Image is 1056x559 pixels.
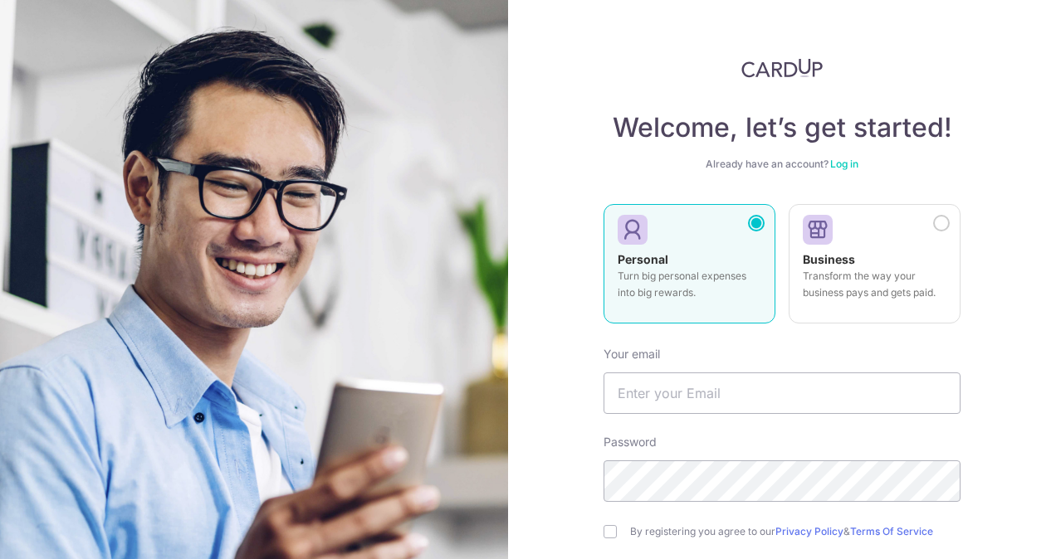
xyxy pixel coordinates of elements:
a: Privacy Policy [775,525,843,537]
img: CardUp Logo [741,58,823,78]
strong: Personal [618,252,668,266]
label: Password [604,434,657,450]
div: Already have an account? [604,158,961,171]
label: By registering you agree to our & [630,525,961,538]
strong: Business [803,252,855,266]
a: Terms Of Service [850,525,933,537]
p: Transform the way your business pays and gets paid. [803,268,946,301]
a: Log in [830,158,858,170]
label: Your email [604,346,660,362]
p: Turn big personal expenses into big rewards. [618,268,761,301]
a: Personal Turn big personal expenses into big rewards. [604,204,775,333]
h4: Welcome, let’s get started! [604,111,961,144]
input: Enter your Email [604,372,961,414]
a: Business Transform the way your business pays and gets paid. [789,204,961,333]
